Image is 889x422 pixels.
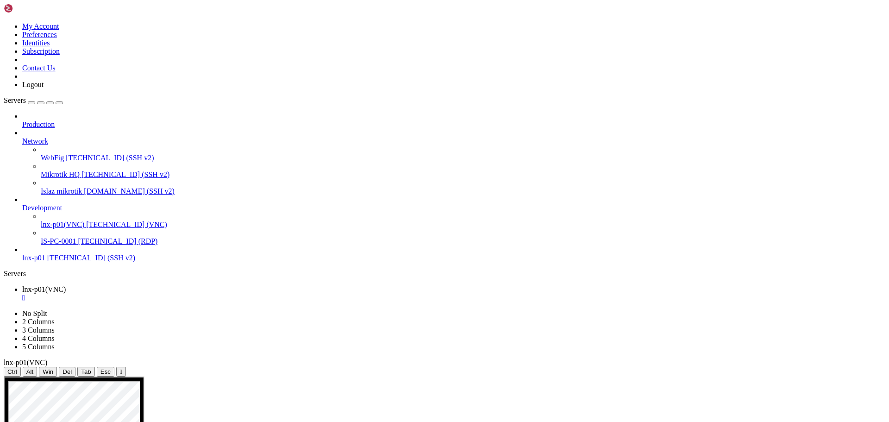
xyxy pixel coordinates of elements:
span: [TECHNICAL_ID] (RDP) [78,237,157,245]
span: lnx-p01 [22,254,45,262]
a: My Account [22,22,59,30]
span: lnx-p01(VNC) [4,359,47,366]
li: Production [22,112,885,129]
a: lnx-p01 [TECHNICAL_ID] (SSH v2) [22,254,885,262]
span: lnx-p01(VNC) [41,220,84,228]
a: WebFig [TECHNICAL_ID] (SSH v2) [41,154,885,162]
a: 5 Columns [22,343,55,351]
span: [TECHNICAL_ID] (SSH v2) [47,254,135,262]
button: Ctrl [4,367,21,377]
span: Tab [81,368,91,375]
a: Identities [22,39,50,47]
button: Tab [77,367,95,377]
a: Subscription [22,47,60,55]
a: Islaz mikrotik [DOMAIN_NAME] (SSH v2) [41,187,885,195]
button: Alt [23,367,38,377]
li: Development [22,195,885,246]
span: Alt [26,368,34,375]
a: IS-PC-0001 [TECHNICAL_ID] (RDP) [41,237,885,246]
a: Mikrotik HQ [TECHNICAL_ID] (SSH v2) [41,170,885,179]
span: [TECHNICAL_ID] (SSH v2) [66,154,154,162]
span: lnx-p01(VNC) [22,285,66,293]
a: lnx-p01(VNC) [TECHNICAL_ID] (VNC) [41,220,885,229]
span: [TECHNICAL_ID] (SSH v2) [81,170,169,178]
span: IS-PC-0001 [41,237,76,245]
button: Win [39,367,57,377]
a: Network [22,137,885,145]
button: Esc [97,367,114,377]
a: Logout [22,81,44,88]
button:  [116,367,126,377]
span: Production [22,120,55,128]
a: Contact Us [22,64,56,72]
span: WebFig [41,154,64,162]
span: Ctrl [7,368,17,375]
a: 2 Columns [22,318,55,326]
a: 4 Columns [22,334,55,342]
a: Servers [4,96,63,104]
span: Del [63,368,72,375]
a: lnx-p01(VNC) [22,285,885,302]
a:  [22,294,885,302]
span: [TECHNICAL_ID] (VNC) [86,220,167,228]
span: Servers [4,96,26,104]
a: No Split [22,309,47,317]
span: Islaz mikrotik [41,187,82,195]
li: WebFig [TECHNICAL_ID] (SSH v2) [41,145,885,162]
li: lnx-p01 [TECHNICAL_ID] (SSH v2) [22,246,885,262]
a: Production [22,120,885,129]
li: IS-PC-0001 [TECHNICAL_ID] (RDP) [41,229,885,246]
li: Islaz mikrotik [DOMAIN_NAME] (SSH v2) [41,179,885,195]
button: Del [59,367,75,377]
img: Shellngn [4,4,57,13]
span: Win [43,368,53,375]
li: lnx-p01(VNC) [TECHNICAL_ID] (VNC) [41,212,885,229]
span: Mikrotik HQ [41,170,80,178]
div: Servers [4,270,885,278]
span: Development [22,204,62,212]
a: 3 Columns [22,326,55,334]
li: Network [22,129,885,195]
li: Mikrotik HQ [TECHNICAL_ID] (SSH v2) [41,162,885,179]
span: Network [22,137,48,145]
a: Preferences [22,31,57,38]
a: Development [22,204,885,212]
span: Esc [100,368,111,375]
span: [DOMAIN_NAME] (SSH v2) [84,187,175,195]
div:  [120,368,122,375]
